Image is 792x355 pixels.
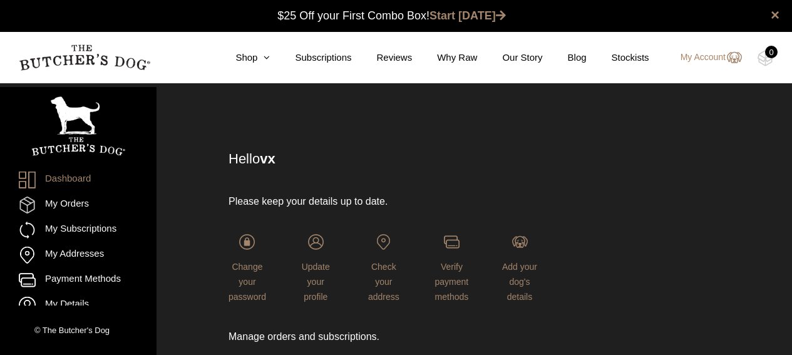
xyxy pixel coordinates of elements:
[376,234,391,250] img: login-TBD_Address.png
[543,51,587,65] a: Blog
[229,329,538,344] p: Manage orders and subscriptions.
[229,148,722,169] p: Hello
[19,222,138,239] a: My Subscriptions
[19,197,138,214] a: My Orders
[433,234,470,302] a: Verify payment methods
[765,46,778,58] div: 0
[260,151,275,167] strong: vx
[758,50,773,66] img: TBD_Cart-Empty.png
[19,272,138,289] a: Payment Methods
[31,96,125,156] img: TBD_Portrait_Logo_White.png
[229,194,538,209] p: Please keep your details up to date.
[435,262,469,302] span: Verify payment methods
[771,8,779,23] a: close
[502,262,537,302] span: Add your dog's details
[587,51,649,65] a: Stockists
[501,234,538,302] a: Add your dog's details
[19,172,138,188] a: Dashboard
[352,51,413,65] a: Reviews
[210,51,270,65] a: Shop
[19,247,138,264] a: My Addresses
[512,234,528,250] img: login-TBD_Dog.png
[429,9,506,22] a: Start [DATE]
[270,51,351,65] a: Subscriptions
[368,262,399,302] span: Check your address
[366,234,403,302] a: Check your address
[239,234,255,250] img: login-TBD_Password.png
[308,234,324,250] img: login-TBD_Profile.png
[412,51,477,65] a: Why Raw
[668,50,742,65] a: My Account
[229,234,266,302] a: Change your password
[229,262,266,302] span: Change your password
[302,262,330,302] span: Update your profile
[477,51,542,65] a: Our Story
[444,234,460,250] img: login-TBD_Payments.png
[297,234,334,302] a: Update your profile
[19,297,138,314] a: My Details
